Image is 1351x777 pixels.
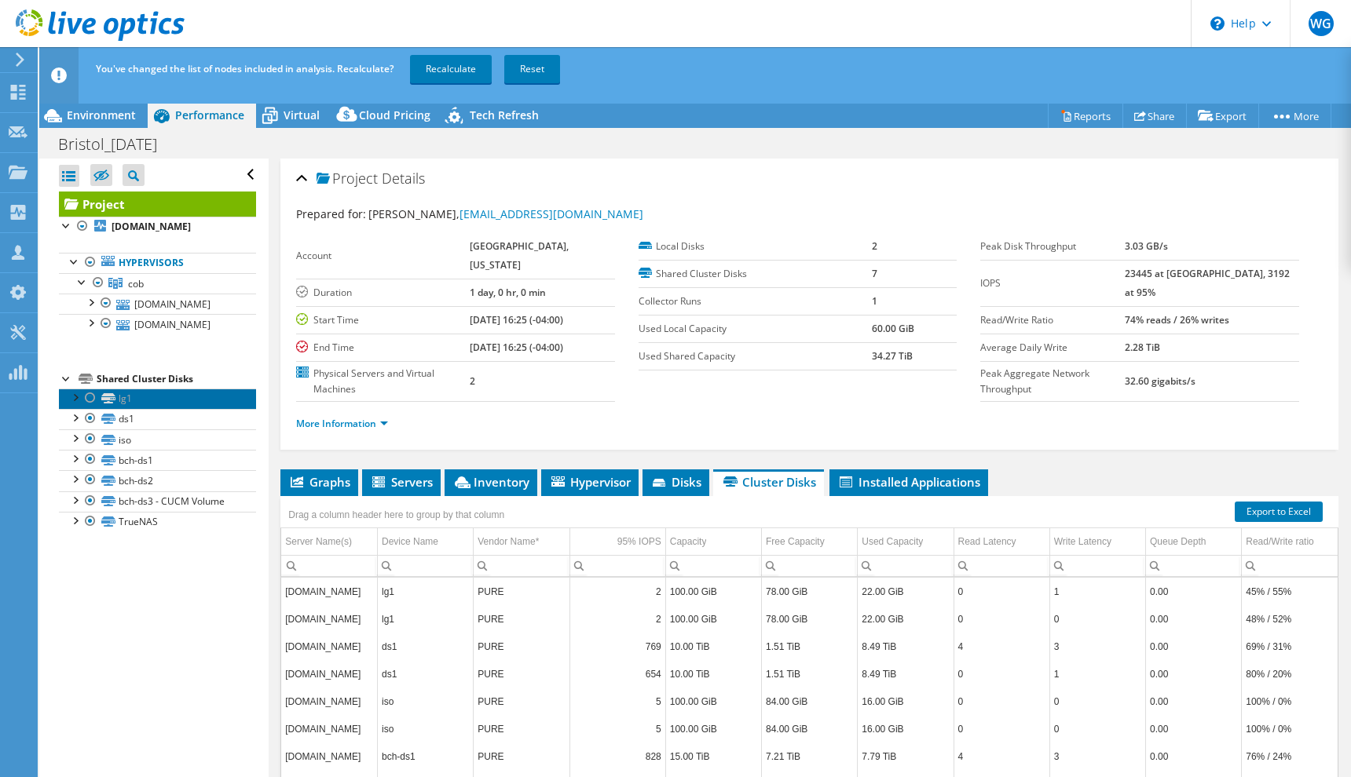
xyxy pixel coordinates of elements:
[858,633,954,660] td: Column Used Capacity, Value 8.49 TiB
[296,312,470,328] label: Start Time
[665,605,761,633] td: Column Capacity, Value 100.00 GiB
[59,470,256,491] a: bch-ds2
[51,136,181,153] h1: Bristol_[DATE]
[474,688,569,715] td: Column Vendor Name*, Value PURE
[378,633,474,660] td: Column Device Name, Value ds1
[1125,267,1290,299] b: 23445 at [GEOGRAPHIC_DATA], 3192 at 95%
[1049,660,1145,688] td: Column Write Latency, Value 1
[281,715,377,742] td: Column Server Name(s), Value vh1.bristolct.gov
[1125,239,1168,253] b: 3.03 GB/s
[281,578,377,605] td: Column Server Name(s), Value vh2.bristolct.gov
[858,660,954,688] td: Column Used Capacity, Value 8.49 TiB
[872,349,913,363] b: 34.27 TiB
[1146,605,1242,633] td: Column Queue Depth, Value 0.00
[59,388,256,409] a: lg1
[617,532,661,551] div: 95% IOPS
[1210,16,1225,31] svg: \n
[452,474,529,490] span: Inventory
[378,528,474,556] td: Device Name Column
[59,273,256,294] a: cob
[762,660,858,688] td: Column Free Capacity, Value 1.51 TiB
[954,742,1049,770] td: Column Read Latency, Value 4
[1242,633,1338,660] td: Column Read/Write ratio, Value 69% / 31%
[128,277,144,290] span: cob
[980,366,1124,397] label: Peak Aggregate Network Throughput
[665,715,761,742] td: Column Capacity, Value 100.00 GiB
[470,286,546,299] b: 1 day, 0 hr, 0 min
[639,266,872,282] label: Shared Cluster Disks
[97,370,256,388] div: Shared Cluster Disks
[1242,688,1338,715] td: Column Read/Write ratio, Value 100% / 0%
[762,715,858,742] td: Column Free Capacity, Value 84.00 GiB
[175,108,244,122] span: Performance
[1054,532,1111,551] div: Write Latency
[1049,605,1145,633] td: Column Write Latency, Value 0
[474,578,569,605] td: Column Vendor Name*, Value PURE
[1242,660,1338,688] td: Column Read/Write ratio, Value 80% / 20%
[59,294,256,314] a: [DOMAIN_NAME]
[96,62,394,75] span: You've changed the list of nodes included in analysis. Recalculate?
[1242,555,1338,576] td: Column Read/Write ratio, Filter cell
[1146,633,1242,660] td: Column Queue Depth, Value 0.00
[569,715,665,742] td: Column 95% IOPS, Value 5
[474,605,569,633] td: Column Vendor Name*, Value PURE
[474,555,569,576] td: Column Vendor Name*, Filter cell
[721,474,816,490] span: Cluster Disks
[378,605,474,633] td: Column Device Name, Value lg1
[378,660,474,688] td: Column Device Name, Value ds1
[1125,313,1229,326] b: 74% reads / 26% writes
[954,633,1049,660] td: Column Read Latency, Value 4
[1235,502,1323,522] a: Export to Excel
[296,366,470,397] label: Physical Servers and Virtual Machines
[569,742,665,770] td: Column 95% IOPS, Value 828
[378,742,474,770] td: Column Device Name, Value bch-ds1
[59,409,256,429] a: ds1
[665,578,761,605] td: Column Capacity, Value 100.00 GiB
[766,532,825,551] div: Free Capacity
[954,605,1049,633] td: Column Read Latency, Value 0
[958,532,1016,551] div: Read Latency
[112,220,191,233] b: [DOMAIN_NAME]
[59,314,256,334] a: [DOMAIN_NAME]
[1125,341,1160,354] b: 2.28 TiB
[474,633,569,660] td: Column Vendor Name*, Value PURE
[858,528,954,556] td: Used Capacity Column
[370,474,433,490] span: Servers
[59,217,256,237] a: [DOMAIN_NAME]
[281,660,377,688] td: Column Server Name(s), Value vh1.bristolct.gov
[858,742,954,770] td: Column Used Capacity, Value 7.79 TiB
[569,688,665,715] td: Column 95% IOPS, Value 5
[1049,578,1145,605] td: Column Write Latency, Value 1
[382,169,425,188] span: Details
[285,532,352,551] div: Server Name(s)
[296,248,470,264] label: Account
[858,688,954,715] td: Column Used Capacity, Value 16.00 GiB
[470,313,563,326] b: [DATE] 16:25 (-04:00)
[284,504,508,526] div: Drag a column header here to group by that column
[1186,104,1259,128] a: Export
[67,108,136,122] span: Environment
[980,239,1124,254] label: Peak Disk Throughput
[1146,688,1242,715] td: Column Queue Depth, Value 0.00
[762,528,858,556] td: Free Capacity Column
[296,340,470,356] label: End Time
[549,474,631,490] span: Hypervisor
[650,474,701,490] span: Disks
[281,688,377,715] td: Column Server Name(s), Value vh2.bristolct.gov
[762,688,858,715] td: Column Free Capacity, Value 84.00 GiB
[281,605,377,633] td: Column Server Name(s), Value vh1.bristolct.gov
[1309,11,1334,36] span: WG
[639,348,872,364] label: Used Shared Capacity
[281,555,377,576] td: Column Server Name(s), Filter cell
[762,633,858,660] td: Column Free Capacity, Value 1.51 TiB
[837,474,980,490] span: Installed Applications
[639,239,872,254] label: Local Disks
[1146,715,1242,742] td: Column Queue Depth, Value 0.00
[382,532,438,551] div: Device Name
[378,555,474,576] td: Column Device Name, Filter cell
[1146,742,1242,770] td: Column Queue Depth, Value 0.00
[470,341,563,354] b: [DATE] 16:25 (-04:00)
[296,206,366,221] label: Prepared for:
[569,633,665,660] td: Column 95% IOPS, Value 769
[378,688,474,715] td: Column Device Name, Value iso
